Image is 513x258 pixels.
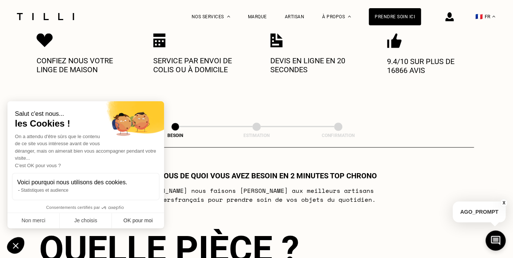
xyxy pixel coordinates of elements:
h1: Dites nous de quoi vous avez besoin en 2 minutes top chrono [136,171,377,180]
div: Besoin [138,133,213,138]
a: Marque [248,14,267,19]
a: Artisan [285,14,305,19]
div: Estimation [219,133,294,138]
button: X [500,199,507,207]
div: Confirmation [301,133,375,138]
img: Icon [270,33,283,47]
p: [PERSON_NAME] nous faisons [PERSON_NAME] aux meilleurs artisans couturiers français pour prendre ... [109,186,405,204]
img: menu déroulant [492,16,495,17]
p: Confiez nous votre linge de maison [37,56,126,74]
img: Menu déroulant [227,16,230,17]
p: Service par envoi de colis ou à domicile [153,56,243,74]
img: Icon [37,33,53,47]
span: 🇫🇷 [475,13,483,20]
p: 9.4/10 sur plus de 16866 avis [387,57,476,75]
p: Devis en ligne en 20 secondes [270,56,360,74]
p: AGO_PROMPT [453,201,506,222]
img: Icon [387,33,402,48]
img: Icon [153,33,166,47]
img: Logo du service de couturière Tilli [14,13,77,20]
img: Menu déroulant à propos [348,16,351,17]
a: Prendre soin ici [369,8,421,25]
img: icône connexion [445,12,454,21]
